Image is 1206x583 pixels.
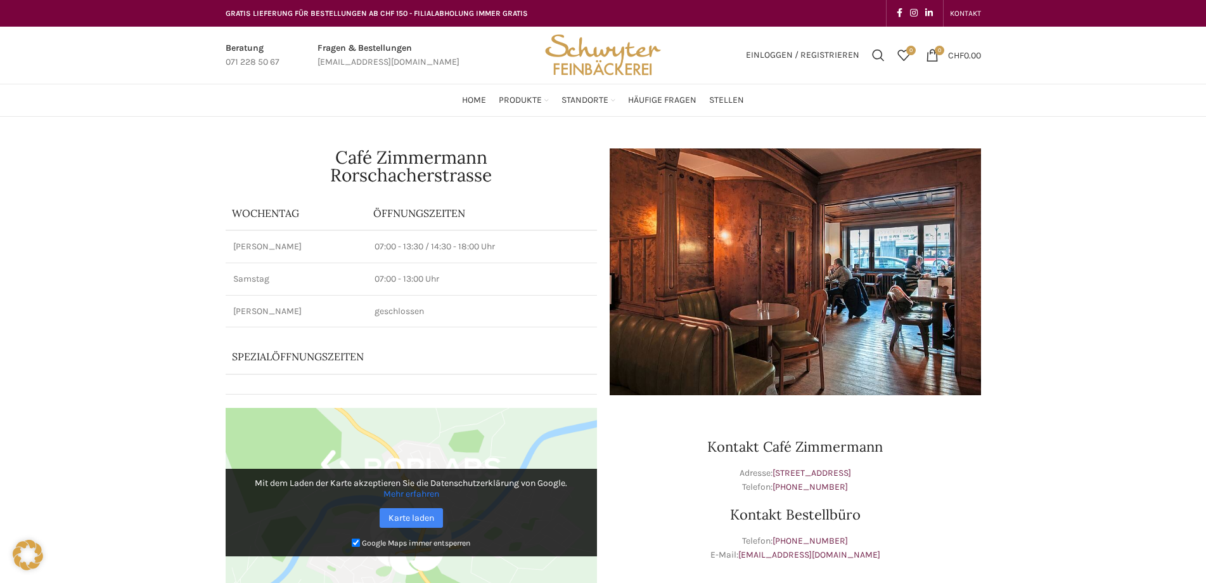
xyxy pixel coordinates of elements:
span: 0 [935,46,944,55]
a: Facebook social link [893,4,906,22]
span: Home [462,95,486,107]
p: ÖFFNUNGSZEITEN [373,206,590,220]
a: Infobox link [318,41,459,70]
span: Häufige Fragen [628,95,696,107]
div: Secondary navigation [944,1,987,26]
h3: Kontakt Bestellbüro [610,508,981,521]
h3: Kontakt Café Zimmermann [610,440,981,454]
span: 0 [906,46,916,55]
a: KONTAKT [950,1,981,26]
a: [PHONE_NUMBER] [773,535,848,546]
a: Instagram social link [906,4,921,22]
span: GRATIS LIEFERUNG FÜR BESTELLUNGEN AB CHF 150 - FILIALABHOLUNG IMMER GRATIS [226,9,528,18]
p: 07:00 - 13:30 / 14:30 - 18:00 Uhr [375,240,589,253]
p: Adresse: Telefon: [610,466,981,495]
a: Häufige Fragen [628,88,696,113]
span: Produkte [499,95,542,107]
a: Linkedin social link [921,4,937,22]
p: Wochentag [232,206,361,220]
div: Main navigation [219,88,987,113]
p: Telefon: E-Mail: [610,534,981,563]
p: geschlossen [375,305,589,318]
a: Karte laden [380,508,443,528]
a: Infobox link [226,41,279,70]
a: [STREET_ADDRESS] [773,468,851,478]
h1: Café Zimmermann Rorschacherstrasse [226,148,597,184]
a: Standorte [561,88,615,113]
a: Home [462,88,486,113]
p: Spezialöffnungszeiten [232,350,555,364]
img: Bäckerei Schwyter [541,27,665,84]
a: Stellen [709,88,744,113]
span: Einloggen / Registrieren [746,51,859,60]
bdi: 0.00 [948,49,981,60]
p: 07:00 - 13:00 Uhr [375,273,589,285]
a: [EMAIL_ADDRESS][DOMAIN_NAME] [738,549,880,560]
a: Site logo [541,49,665,60]
a: Mehr erfahren [383,488,439,499]
a: Suchen [866,43,891,68]
p: Mit dem Laden der Karte akzeptieren Sie die Datenschutzerklärung von Google. [234,478,588,499]
a: Einloggen / Registrieren [740,43,866,68]
p: [PERSON_NAME] [233,305,360,318]
input: Google Maps immer entsperren [352,539,360,547]
span: KONTAKT [950,9,981,18]
p: Samstag [233,273,360,285]
small: Google Maps immer entsperren [362,538,470,547]
p: [PERSON_NAME] [233,240,360,253]
a: [PHONE_NUMBER] [773,481,848,492]
span: CHF [948,49,964,60]
div: Meine Wunschliste [891,43,916,68]
span: Standorte [561,95,608,107]
span: Stellen [709,95,744,107]
a: Produkte [499,88,549,113]
a: 0 CHF0.00 [920,43,987,68]
a: 0 [891,43,916,68]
